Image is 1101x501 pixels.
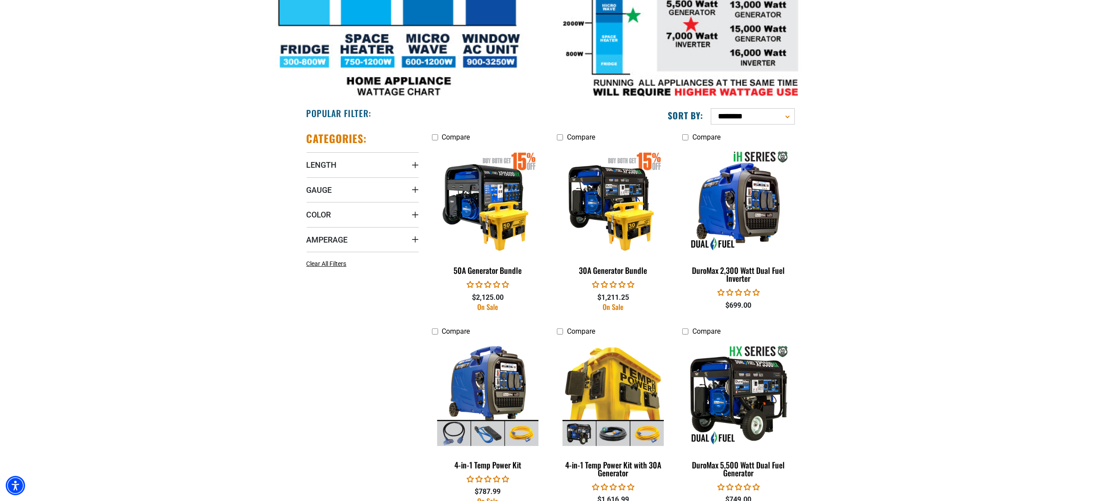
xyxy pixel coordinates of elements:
[432,292,544,303] div: $2,125.00
[558,344,669,446] img: 4-in-1 Temp Power Kit with 30A Generator
[682,266,794,282] div: DuroMax 2,300 Watt Dual Fuel Inverter
[717,288,760,297] span: 0.00 stars
[557,292,669,303] div: $1,211.25
[717,483,760,491] span: 0.00 stars
[307,260,347,267] span: Clear All Filters
[467,475,509,483] span: 0.00 stars
[307,107,371,119] h2: Popular Filter:
[432,150,543,251] img: 50A Generator Bundle
[592,280,634,289] span: 0.00 stars
[557,266,669,274] div: 30A Generator Bundle
[557,303,669,310] div: On Sale
[567,133,595,141] span: Compare
[307,210,331,220] span: Color
[557,461,669,477] div: 4-in-1 Temp Power Kit with 30A Generator
[307,202,419,227] summary: Color
[683,344,794,446] img: DuroMax 5,500 Watt Dual Fuel Generator
[432,344,543,446] img: 4-in-1 Temp Power Kit
[682,300,794,311] div: $699.00
[442,327,470,335] span: Compare
[668,110,704,121] label: Sort by:
[432,461,544,469] div: 4-in-1 Temp Power Kit
[557,146,669,280] a: 30A Generator Bundle 30A Generator Bundle
[307,177,419,202] summary: Gauge
[592,483,634,491] span: 0.00 stars
[467,280,509,289] span: 0.00 stars
[558,150,669,251] img: 30A Generator Bundle
[692,133,721,141] span: Compare
[307,185,332,195] span: Gauge
[432,486,544,497] div: $787.99
[682,340,794,482] a: DuroMax 5,500 Watt Dual Fuel Generator DuroMax 5,500 Watt Dual Fuel Generator
[432,266,544,274] div: 50A Generator Bundle
[567,327,595,335] span: Compare
[307,227,419,252] summary: Amperage
[307,235,348,245] span: Amperage
[683,150,794,251] img: DuroMax 2,300 Watt Dual Fuel Inverter
[6,476,25,495] div: Accessibility Menu
[432,303,544,310] div: On Sale
[682,461,794,477] div: DuroMax 5,500 Watt Dual Fuel Generator
[307,160,337,170] span: Length
[692,327,721,335] span: Compare
[432,340,544,474] a: 4-in-1 Temp Power Kit 4-in-1 Temp Power Kit
[557,340,669,482] a: 4-in-1 Temp Power Kit with 30A Generator 4-in-1 Temp Power Kit with 30A Generator
[682,146,794,287] a: DuroMax 2,300 Watt Dual Fuel Inverter DuroMax 2,300 Watt Dual Fuel Inverter
[307,132,367,145] h2: Categories:
[432,146,544,280] a: 50A Generator Bundle 50A Generator Bundle
[307,152,419,177] summary: Length
[442,133,470,141] span: Compare
[307,259,350,269] a: Clear All Filters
